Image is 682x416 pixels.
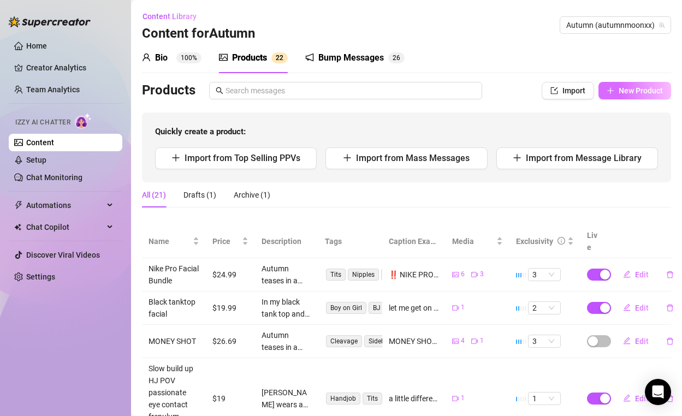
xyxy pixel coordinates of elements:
[389,393,440,405] div: a little different from my average content. This is a slow build up, eye contact, giggly, no craz...
[142,325,206,358] td: MONEY SHOT
[26,251,100,259] a: Discover Viral Videos
[255,225,319,258] th: Description
[532,302,556,314] span: 2
[176,52,201,63] sup: 100%
[318,51,384,64] div: Bump Messages
[598,82,671,99] button: New Product
[480,269,484,280] span: 3
[558,237,565,245] span: info-circle
[516,235,553,247] div: Exclusivity
[155,127,246,136] strong: Quickly create a product:
[212,235,240,247] span: Price
[532,393,556,405] span: 1
[142,8,205,25] button: Content Library
[393,54,396,62] span: 2
[623,304,631,311] span: edit
[550,87,558,94] span: import
[635,337,649,346] span: Edit
[142,25,255,43] h3: Content for Autumn
[280,54,283,62] span: 2
[614,390,657,407] button: Edit
[206,225,255,258] th: Price
[446,225,509,258] th: Media
[142,292,206,325] td: Black tanktop facial
[75,113,92,129] img: AI Chatter
[142,189,166,201] div: All (21)
[26,59,114,76] a: Creator Analytics
[480,336,484,346] span: 1
[452,235,494,247] span: Media
[183,189,216,201] div: Drafts (1)
[348,269,379,281] span: Nipples
[623,394,631,402] span: edit
[206,325,255,358] td: $26.69
[542,82,594,99] button: Import
[452,395,459,402] span: video-camera
[389,335,440,347] div: MONEY SHOT!!‼️ like dang I am proud of my throat and what it can handle. Ass up, cock straight do...
[635,304,649,312] span: Edit
[155,147,317,169] button: Import from Top Selling PPVs
[142,225,206,258] th: Name
[635,394,649,403] span: Edit
[26,218,104,236] span: Chat Copilot
[513,153,521,162] span: plus
[364,335,401,347] span: Sideboob
[142,258,206,292] td: Nike Pro Facial Bundle
[356,153,470,163] span: Import from Mass Messages
[381,269,423,281] span: Sportswear
[262,329,312,353] div: Autumn teases in a sheer blue bra, showing off her cleavage and sideboob while lounging on a colo...
[262,263,312,287] div: Autumn teases in a tight blue sports bra and black Nike Pro shorts, pulling her top up to fully e...
[666,271,674,278] span: delete
[532,269,556,281] span: 3
[382,225,446,258] th: Caption Example
[452,338,459,344] span: picture
[15,117,70,128] span: Izzy AI Chatter
[326,269,346,281] span: Tits
[452,305,459,311] span: video-camera
[619,86,663,95] span: New Product
[666,304,674,312] span: delete
[149,235,191,247] span: Name
[9,16,91,27] img: logo-BBDzfeDw.svg
[580,225,608,258] th: Live
[26,156,46,164] a: Setup
[623,337,631,344] span: edit
[26,197,104,214] span: Automations
[369,302,385,314] span: BJ
[318,225,382,258] th: Tags
[326,393,360,405] span: Handjob
[185,153,300,163] span: Import from Top Selling PPVs
[325,147,487,169] button: Import from Mass Messages
[452,271,459,278] span: picture
[635,270,649,279] span: Edit
[219,53,228,62] span: picture
[607,87,614,94] span: plus
[614,299,657,317] button: Edit
[262,296,312,320] div: In my black tank top and thong, i deepthroat on my hands and knees. All the way and back up. I le...
[14,223,21,231] img: Chat Copilot
[645,379,671,405] div: Open Intercom Messenger
[142,82,195,99] h3: Products
[614,266,657,283] button: Edit
[143,12,197,21] span: Content Library
[276,54,280,62] span: 2
[623,270,631,278] span: edit
[206,292,255,325] td: $19.99
[363,393,382,405] span: Tits
[666,337,674,345] span: delete
[461,302,465,313] span: 1
[216,87,223,94] span: search
[234,189,270,201] div: Archive (1)
[232,51,267,64] div: Products
[343,153,352,162] span: plus
[155,51,168,64] div: Bio
[562,86,585,95] span: Import
[496,147,658,169] button: Import from Message Library
[26,41,47,50] a: Home
[659,22,665,28] span: team
[526,153,642,163] span: Import from Message Library
[389,302,440,314] div: let me get on my knees for you so i can take that cock sooo deep just like this. I want it until ...
[566,17,665,33] span: Autumn (autumnmoonxx)
[206,258,255,292] td: $24.99
[614,332,657,350] button: Edit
